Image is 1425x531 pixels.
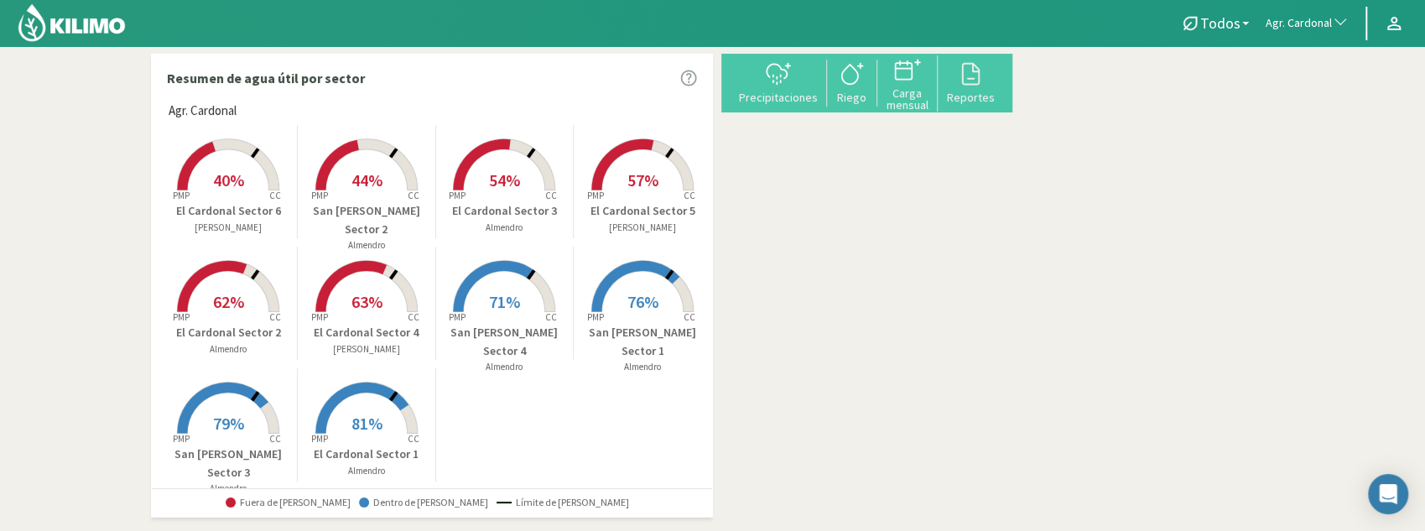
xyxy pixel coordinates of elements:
[270,311,282,323] tspan: CC
[298,445,435,463] p: El Cardonal Sector 1
[160,482,298,496] p: Almendro
[169,102,237,121] span: Agr. Cardonal
[1368,474,1408,514] div: Open Intercom Messenger
[1257,5,1357,42] button: Agr. Cardonal
[1200,14,1240,32] span: Todos
[497,497,629,508] span: Límite de [PERSON_NAME]
[167,68,365,88] p: Resumen de agua útil por sector
[827,60,877,104] button: Riego
[311,190,328,201] tspan: PMP
[311,311,328,323] tspan: PMP
[173,433,190,445] tspan: PMP
[943,91,999,103] div: Reportes
[627,169,658,190] span: 57%
[684,190,696,201] tspan: CC
[173,311,190,323] tspan: PMP
[735,91,822,103] div: Precipitaciones
[173,190,190,201] tspan: PMP
[408,311,419,323] tspan: CC
[160,202,298,220] p: El Cardonal Sector 6
[298,464,435,478] p: Almendro
[730,60,827,104] button: Precipitaciones
[351,169,382,190] span: 44%
[226,497,351,508] span: Fuera de [PERSON_NAME]
[436,360,574,374] p: Almendro
[587,311,604,323] tspan: PMP
[832,91,872,103] div: Riego
[877,55,938,112] button: Carga mensual
[17,3,127,43] img: Kilimo
[684,311,696,323] tspan: CC
[311,433,328,445] tspan: PMP
[351,291,382,312] span: 63%
[489,291,520,312] span: 71%
[627,291,658,312] span: 76%
[359,497,488,508] span: Dentro de [PERSON_NAME]
[489,169,520,190] span: 54%
[270,190,282,201] tspan: CC
[351,413,382,434] span: 81%
[298,202,435,238] p: San [PERSON_NAME] Sector 2
[436,202,574,220] p: El Cardonal Sector 3
[408,433,419,445] tspan: CC
[449,190,465,201] tspan: PMP
[298,342,435,357] p: [PERSON_NAME]
[449,311,465,323] tspan: PMP
[546,190,558,201] tspan: CC
[436,221,574,235] p: Almendro
[574,202,712,220] p: El Cardonal Sector 5
[882,87,933,111] div: Carga mensual
[938,60,1004,104] button: Reportes
[160,221,298,235] p: [PERSON_NAME]
[160,324,298,341] p: El Cardonal Sector 2
[213,169,244,190] span: 40%
[574,360,712,374] p: Almendro
[436,324,574,360] p: San [PERSON_NAME] Sector 4
[160,342,298,357] p: Almendro
[213,291,244,312] span: 62%
[270,433,282,445] tspan: CC
[408,190,419,201] tspan: CC
[298,324,435,341] p: El Cardonal Sector 4
[298,238,435,252] p: Almendro
[587,190,604,201] tspan: PMP
[213,413,244,434] span: 79%
[574,324,712,360] p: San [PERSON_NAME] Sector 1
[1266,15,1332,32] span: Agr. Cardonal
[574,221,712,235] p: [PERSON_NAME]
[160,445,298,482] p: San [PERSON_NAME] Sector 3
[546,311,558,323] tspan: CC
